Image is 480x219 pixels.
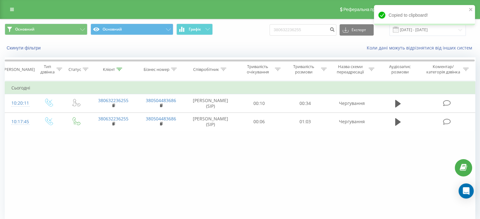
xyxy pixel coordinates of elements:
[334,64,367,75] div: Назва схеми переадресації
[98,97,128,103] a: 380632236255
[91,24,173,35] button: Основний
[367,45,475,51] a: Коли дані можуть відрізнятися вiд інших систем
[11,97,28,109] div: 10:20:11
[288,64,319,75] div: Тривалість розмови
[146,97,176,103] a: 380504483686
[98,116,128,122] a: 380632236255
[328,94,376,112] td: Чергування
[68,67,81,72] div: Статус
[144,67,169,72] div: Бізнес номер
[242,64,274,75] div: Тривалість очікування
[340,24,374,36] button: Експорт
[5,24,87,35] button: Основний
[5,45,44,51] button: Скинути фільтри
[193,67,219,72] div: Співробітник
[5,82,475,94] td: Сьогодні
[146,116,176,122] a: 380504483686
[236,94,282,112] td: 00:10
[343,7,390,12] span: Реферальна програма
[185,112,236,131] td: [PERSON_NAME] (SIP)
[282,112,328,131] td: 01:03
[185,94,236,112] td: [PERSON_NAME] (SIP)
[282,94,328,112] td: 00:34
[374,5,475,25] div: Copied to clipboard!
[459,183,474,199] div: Open Intercom Messenger
[189,27,201,32] span: Графік
[328,112,376,131] td: Чергування
[424,64,461,75] div: Коментар/категорія дзвінка
[176,24,213,35] button: Графік
[3,67,35,72] div: [PERSON_NAME]
[469,7,473,13] button: close
[40,64,55,75] div: Тип дзвінка
[236,112,282,131] td: 00:06
[15,27,34,32] span: Основний
[382,64,418,75] div: Аудіозапис розмови
[270,24,336,36] input: Пошук за номером
[103,67,115,72] div: Клієнт
[11,116,28,128] div: 10:17:45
